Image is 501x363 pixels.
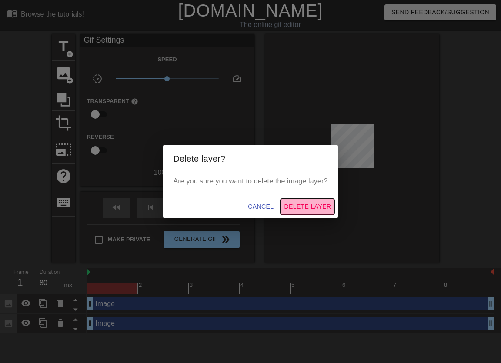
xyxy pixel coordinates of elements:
span: Delete Layer [284,201,331,212]
p: Are you sure you want to delete the image layer? [174,176,328,186]
span: Cancel [248,201,274,212]
button: Cancel [244,199,277,215]
h2: Delete layer? [174,152,328,166]
button: Delete Layer [281,199,334,215]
